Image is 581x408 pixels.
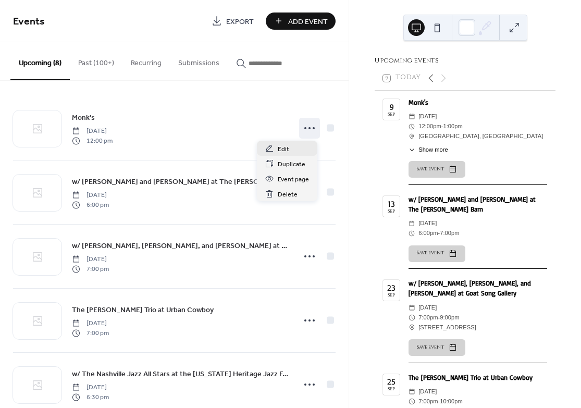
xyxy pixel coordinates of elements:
[409,112,415,121] div: ​
[278,189,298,200] span: Delete
[288,16,328,27] span: Add Event
[388,200,395,208] div: 13
[72,319,109,328] span: [DATE]
[418,228,438,238] span: 6:00pm
[418,313,438,323] span: 7:00pm
[440,228,459,238] span: 7:00pm
[72,383,109,392] span: [DATE]
[72,392,109,402] span: 6:30 pm
[388,387,395,391] div: Sep
[409,218,415,228] div: ​
[440,313,459,323] span: 9:00pm
[409,145,448,154] button: ​Show more
[278,144,289,155] span: Edit
[278,174,309,185] span: Event page
[204,13,262,30] a: Export
[72,241,289,252] span: w/ [PERSON_NAME], [PERSON_NAME], and [PERSON_NAME] at Goat Song Gallery
[72,112,95,123] a: Monk's
[72,127,113,136] span: [DATE]
[72,136,113,145] span: 12:00 pm
[409,97,547,107] div: Monk's
[388,209,395,214] div: Sep
[122,42,170,79] button: Recurring
[387,283,395,292] div: 23
[409,194,547,214] div: w/ [PERSON_NAME] and [PERSON_NAME] at The [PERSON_NAME] Barn
[418,397,438,406] span: 7:00pm
[418,131,543,141] span: [GEOGRAPHIC_DATA], [GEOGRAPHIC_DATA]
[438,397,440,406] span: -
[13,11,45,32] span: Events
[409,313,415,323] div: ​
[418,387,437,397] span: [DATE]
[72,191,109,200] span: [DATE]
[72,304,214,316] a: The [PERSON_NAME] Trio at Urban Cowboy
[438,228,440,238] span: -
[72,369,289,380] span: w/ The Nashville Jazz All Stars at the [US_STATE] Heritage Jazz Festival
[409,245,465,262] button: Save event
[72,177,289,188] span: w/ [PERSON_NAME] and [PERSON_NAME] at The [PERSON_NAME] Barn
[72,305,214,316] span: The [PERSON_NAME] Trio at Urban Cowboy
[170,42,228,79] button: Submissions
[10,42,70,80] button: Upcoming (8)
[389,103,394,111] div: 9
[418,112,437,121] span: [DATE]
[70,42,122,79] button: Past (100+)
[409,387,415,397] div: ​
[409,339,465,356] button: Save event
[72,264,109,274] span: 7:00 pm
[72,200,109,209] span: 6:00 pm
[72,255,109,264] span: [DATE]
[72,113,95,123] span: Monk's
[72,240,289,252] a: w/ [PERSON_NAME], [PERSON_NAME], and [PERSON_NAME] at Goat Song Gallery
[409,228,415,238] div: ​
[409,145,415,154] div: ​
[72,176,289,188] a: w/ [PERSON_NAME] and [PERSON_NAME] at The [PERSON_NAME] Barn
[266,13,336,30] button: Add Event
[375,56,555,66] div: Upcoming events
[441,121,443,131] span: -
[409,397,415,406] div: ​
[418,121,441,131] span: 12:00pm
[388,293,395,298] div: Sep
[409,373,547,382] div: The [PERSON_NAME] Trio at Urban Cowboy
[418,323,476,332] span: [STREET_ADDRESS]
[409,131,415,141] div: ​
[226,16,254,27] span: Export
[387,377,395,386] div: 25
[388,113,395,117] div: Sep
[440,397,463,406] span: 10:00pm
[409,303,415,313] div: ​
[409,121,415,131] div: ​
[443,121,462,131] span: 1:00pm
[409,278,547,298] div: w/ [PERSON_NAME], [PERSON_NAME], and [PERSON_NAME] at Goat Song Gallery
[418,303,437,313] span: [DATE]
[72,368,289,380] a: w/ The Nashville Jazz All Stars at the [US_STATE] Heritage Jazz Festival
[409,161,465,178] button: Save event
[409,323,415,332] div: ​
[72,328,109,338] span: 7:00 pm
[418,218,437,228] span: [DATE]
[418,145,448,154] span: Show more
[278,159,305,170] span: Duplicate
[438,313,440,323] span: -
